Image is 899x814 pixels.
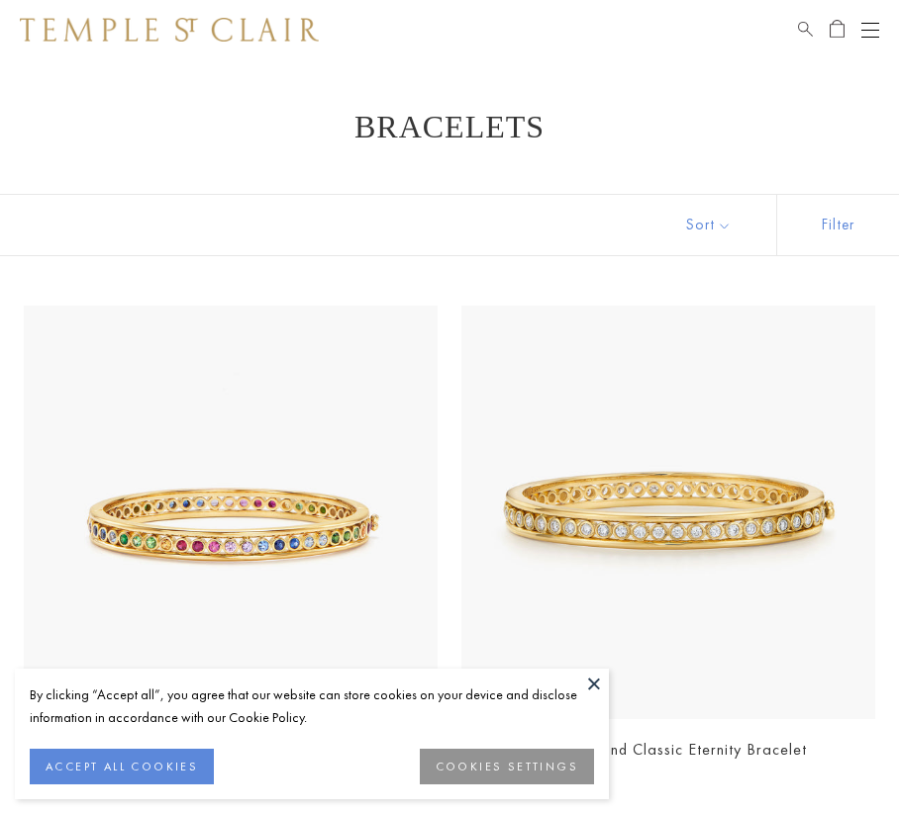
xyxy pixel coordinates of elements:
button: Show filters [776,195,899,255]
button: Show sort by [642,195,776,255]
img: Temple St. Clair [20,18,319,42]
a: Search [798,18,813,42]
button: ACCEPT ALL COOKIES [30,749,214,784]
a: 18K Diamond Classic Eternity Bracelet [530,739,807,760]
h1: Bracelets [50,109,849,144]
button: Open navigation [861,18,879,42]
div: By clicking “Accept all”, you agree that our website can store cookies on your device and disclos... [30,683,594,729]
button: COOKIES SETTINGS [420,749,594,784]
img: 18K Rainbow Eternity Bracelet [24,306,438,719]
img: 18K Diamond Classic Eternity Bracelet [461,306,875,719]
iframe: Gorgias live chat messenger [810,731,879,794]
a: Open Shopping Bag [830,18,845,42]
